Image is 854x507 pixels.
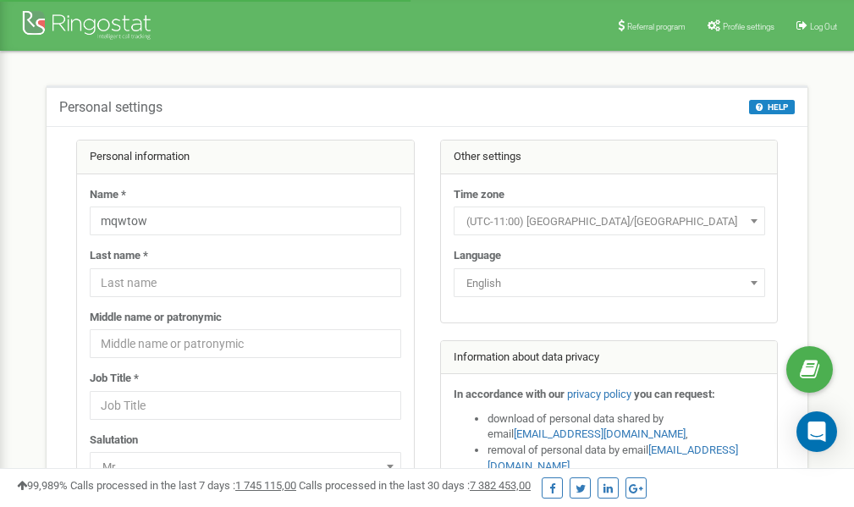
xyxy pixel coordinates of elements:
span: Mr. [90,452,401,481]
a: privacy policy [567,388,631,400]
strong: In accordance with our [454,388,565,400]
span: (UTC-11:00) Pacific/Midway [454,207,765,235]
strong: you can request: [634,388,715,400]
label: Language [454,248,501,264]
div: Information about data privacy [441,341,778,375]
div: Other settings [441,141,778,174]
div: Open Intercom Messenger [796,411,837,452]
input: Job Title [90,391,401,420]
a: [EMAIL_ADDRESS][DOMAIN_NAME] [514,427,686,440]
span: Log Out [810,22,837,31]
span: English [460,272,759,295]
h5: Personal settings [59,100,163,115]
label: Job Title * [90,371,139,387]
span: Calls processed in the last 30 days : [299,479,531,492]
div: Personal information [77,141,414,174]
span: (UTC-11:00) Pacific/Midway [460,210,759,234]
label: Time zone [454,187,504,203]
u: 7 382 453,00 [470,479,531,492]
u: 1 745 115,00 [235,479,296,492]
span: 99,989% [17,479,68,492]
label: Name * [90,187,126,203]
label: Last name * [90,248,148,264]
li: download of personal data shared by email , [488,411,765,443]
span: Calls processed in the last 7 days : [70,479,296,492]
label: Salutation [90,433,138,449]
span: Profile settings [723,22,774,31]
span: English [454,268,765,297]
input: Name [90,207,401,235]
span: Mr. [96,455,395,479]
span: Referral program [627,22,686,31]
input: Last name [90,268,401,297]
input: Middle name or patronymic [90,329,401,358]
li: removal of personal data by email , [488,443,765,474]
label: Middle name or patronymic [90,310,222,326]
button: HELP [749,100,795,114]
